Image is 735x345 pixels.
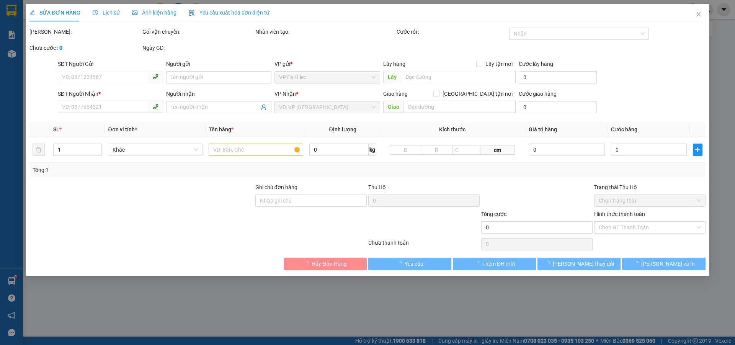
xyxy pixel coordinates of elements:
span: Tên hàng [209,126,234,132]
span: Chọn trạng thái [599,195,701,206]
span: Tổng cước [481,211,506,217]
span: loading [474,261,482,266]
span: Lấy tận nơi [482,60,516,68]
span: picture [132,10,137,15]
div: Trạng thái Thu Hộ [594,183,706,191]
span: Hủy Đơn Hàng [312,260,347,268]
img: icon [189,10,195,16]
span: phone [152,74,158,80]
label: Ghi chú đơn hàng [255,184,297,190]
div: Gói vận chuyển: [142,28,254,36]
button: Close [688,4,709,25]
span: loading [303,261,312,266]
span: Yêu cầu xuất hóa đơn điện tử [189,10,269,16]
div: Tổng: 1 [33,166,284,174]
input: Cước lấy hàng [519,71,597,83]
div: Ngày GD: [142,44,254,52]
span: SỬA ĐƠN HÀNG [29,10,80,16]
button: Yêu cầu [368,258,451,270]
span: Lấy hàng [383,61,405,67]
span: clock-circle [93,10,98,15]
span: Định lượng [329,126,356,132]
div: Nhân viên tạo: [255,28,395,36]
label: Cước giao hàng [519,91,557,97]
input: VD: Bàn, Ghế [209,144,303,156]
button: delete [33,144,45,156]
span: loading [544,261,553,266]
span: VP Nhận [275,91,296,97]
div: [PERSON_NAME]: [29,28,141,36]
span: user-add [261,104,267,110]
input: C [452,146,480,155]
div: Người gửi [166,60,271,68]
span: kg [369,144,376,156]
span: Giao hàng [383,91,408,97]
input: Dọc đường [401,71,516,83]
button: [PERSON_NAME] và In [622,258,706,270]
span: cm [480,146,515,155]
input: R [421,146,452,155]
div: VP gửi [275,60,380,68]
input: Dọc đường [403,101,516,113]
span: loading [396,261,405,266]
div: Cước rồi : [397,28,508,36]
input: Ghi chú đơn hàng [255,195,367,207]
span: Đơn vị tính [108,126,137,132]
span: Ảnh kiện hàng [132,10,176,16]
span: loading [633,261,641,266]
span: plus [694,147,702,153]
span: Giao [383,101,403,113]
span: Giá trị hàng [529,126,557,132]
div: Chưa thanh toán [367,239,480,252]
span: Kích thước [439,126,465,132]
span: Yêu cầu [405,260,423,268]
span: VP Ea H`leo [279,72,376,83]
span: Khác [113,144,198,155]
button: Thêm ĐH mới [453,258,536,270]
span: [PERSON_NAME] thay đổi [553,260,614,268]
label: Hình thức thanh toán [594,211,645,217]
span: Lấy [383,71,401,83]
span: Thêm ĐH mới [482,260,515,268]
button: plus [693,144,702,156]
div: SĐT Người Nhận [58,90,163,98]
b: 0 [59,45,62,51]
span: [PERSON_NAME] và In [641,260,695,268]
span: SL [53,126,59,132]
span: Cước hàng [611,126,637,132]
div: Chưa cước : [29,44,141,52]
span: close [696,11,702,17]
div: Người nhận [166,90,271,98]
span: Thu Hộ [368,184,386,190]
span: Lịch sử [93,10,120,16]
div: SĐT Người Gửi [58,60,163,68]
span: phone [152,103,158,110]
label: Cước lấy hàng [519,61,553,67]
button: Hủy Đơn Hàng [284,258,367,270]
input: D [390,146,421,155]
span: [GEOGRAPHIC_DATA] tận nơi [439,90,516,98]
span: edit [29,10,35,15]
input: Cước giao hàng [519,101,597,113]
button: [PERSON_NAME] thay đổi [537,258,621,270]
